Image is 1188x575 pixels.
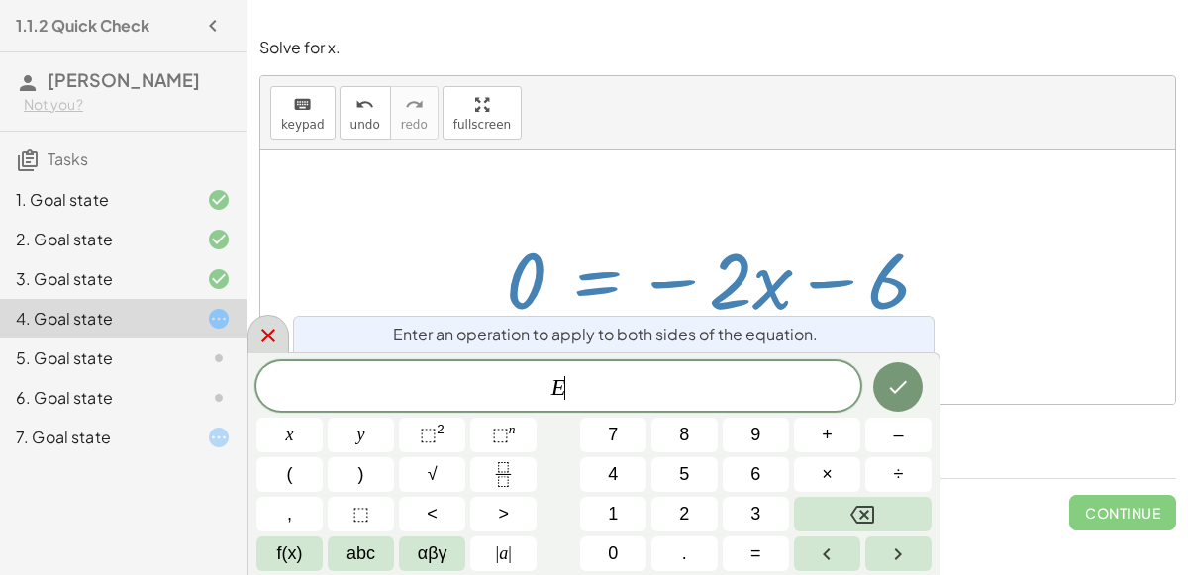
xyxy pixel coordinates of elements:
button: Less than [399,497,465,531]
span: 5 [679,461,689,488]
span: abc [346,540,375,567]
span: keypad [281,118,325,132]
button: 5 [651,457,718,492]
button: Plus [794,418,860,452]
span: 7 [608,422,618,448]
button: Functions [256,536,323,571]
button: undoundo [340,86,391,140]
span: a [496,540,512,567]
button: 4 [580,457,646,492]
span: , [287,501,292,527]
span: 6 [750,461,760,488]
button: 8 [651,418,718,452]
button: ( [256,457,323,492]
i: Task started. [207,426,231,449]
div: 5. Goal state [16,346,175,370]
span: ( [287,461,293,488]
sup: n [509,422,516,436]
span: 8 [679,422,689,448]
button: Right arrow [865,536,932,571]
span: √ [428,461,438,488]
span: ⬚ [352,501,369,527]
span: . [682,540,687,567]
i: Task started. [207,307,231,331]
button: Superscript [470,418,537,452]
button: 1 [580,497,646,531]
button: Alphabet [328,536,394,571]
button: Left arrow [794,536,860,571]
i: Task finished and correct. [207,188,231,212]
span: fullscreen [453,118,511,132]
button: fullscreen [443,86,522,140]
button: Divide [865,457,932,492]
span: 1 [608,501,618,527]
button: 6 [723,457,789,492]
span: 4 [608,461,618,488]
span: redo [401,118,428,132]
i: undo [355,93,374,117]
button: Done [873,362,923,412]
span: 2 [679,501,689,527]
button: Equals [723,536,789,571]
button: 9 [723,418,789,452]
i: Task finished and correct. [207,267,231,291]
span: ⬚ [420,425,437,444]
button: Times [794,457,860,492]
button: . [651,536,718,571]
button: Fraction [470,457,537,492]
span: x [286,422,294,448]
i: redo [405,93,424,117]
div: 6. Goal state [16,386,175,410]
sup: 2 [437,422,445,436]
i: Task not started. [207,346,231,370]
span: 0 [608,540,618,567]
span: 9 [750,422,760,448]
button: redoredo [390,86,439,140]
div: 4. Goal state [16,307,175,331]
span: < [427,501,438,527]
span: – [893,422,903,448]
button: 7 [580,418,646,452]
button: 0 [580,536,646,571]
button: , [256,497,323,531]
span: f(x) [277,540,303,567]
button: Greek alphabet [399,536,465,571]
div: Not you? [24,95,231,115]
span: Enter an operation to apply to both sides of the equation. [393,323,818,346]
span: + [822,422,833,448]
span: y [357,422,365,448]
h4: 1.1.2 Quick Check [16,14,149,38]
div: 3. Goal state [16,267,175,291]
button: keyboardkeypad [270,86,336,140]
span: = [750,540,761,567]
button: 3 [723,497,789,531]
button: Backspace [794,497,932,531]
i: Task finished and correct. [207,228,231,251]
button: Greater than [470,497,537,531]
span: ⬚ [492,425,509,444]
span: × [822,461,833,488]
span: [PERSON_NAME] [48,68,200,91]
div: 7. Goal state [16,426,175,449]
span: undo [350,118,380,132]
button: Absolute value [470,536,537,571]
span: ÷ [894,461,904,488]
button: Squared [399,418,465,452]
span: 3 [750,501,760,527]
button: Minus [865,418,932,452]
div: 1. Goal state [16,188,175,212]
div: 2. Goal state [16,228,175,251]
var: E [551,374,566,400]
span: > [498,501,509,527]
button: Placeholder [328,497,394,531]
span: | [508,543,512,563]
i: Task not started. [207,386,231,410]
span: ) [358,461,364,488]
button: ) [328,457,394,492]
span: Tasks [48,148,88,169]
button: y [328,418,394,452]
button: 2 [651,497,718,531]
p: Solve for x. [259,37,1176,59]
span: αβγ [418,540,447,567]
button: Square root [399,457,465,492]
